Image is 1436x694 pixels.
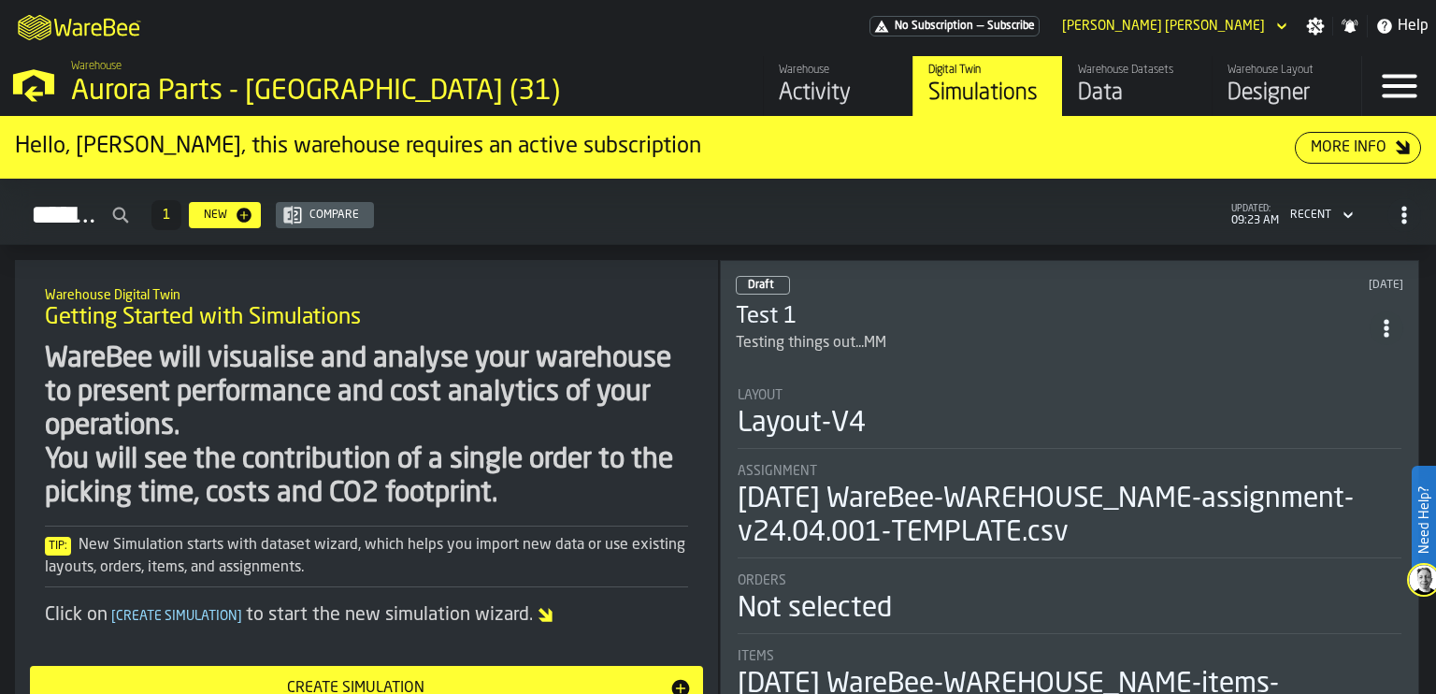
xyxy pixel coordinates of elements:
[1062,56,1212,116] a: link-to-/wh/i/aa2e4adb-2cd5-4688-aa4a-ec82bcf75d46/data
[1078,64,1197,77] div: Warehouse Datasets
[738,573,1401,634] div: stat-Orders
[895,20,973,33] span: No Subscription
[738,573,1401,588] div: Title
[163,209,170,222] span: 1
[1414,468,1434,572] label: Need Help?
[736,332,886,354] div: Testing things out...MM
[912,56,1062,116] a: link-to-/wh/i/aa2e4adb-2cd5-4688-aa4a-ec82bcf75d46/simulations
[738,388,1401,449] div: stat-Layout
[1055,15,1291,37] div: DropdownMenuValue-MARK MCKENNA MCKENNA
[928,64,1047,77] div: Digital Twin
[15,132,1295,162] div: Hello, [PERSON_NAME], this warehouse requires an active subscription
[71,75,576,108] div: Aurora Parts - [GEOGRAPHIC_DATA] (31)
[1368,15,1436,37] label: button-toggle-Help
[189,202,261,228] button: button-New
[45,534,688,579] div: New Simulation starts with dataset wizard, which helps you import new data or use existing layout...
[302,209,366,222] div: Compare
[1299,17,1332,36] label: button-toggle-Settings
[1231,214,1279,227] span: 09:23 AM
[738,483,1401,550] div: [DATE] WareBee-WAREHOUSE_NAME-assignment-v24.04.001-TEMPLATE.csv
[30,275,703,342] div: title-Getting Started with Simulations
[763,56,912,116] a: link-to-/wh/i/aa2e4adb-2cd5-4688-aa4a-ec82bcf75d46/feed/
[1099,279,1403,292] div: Updated: 8/7/2025, 8:32:43 PM Created: 8/7/2025, 5:23:48 PM
[869,16,1040,36] a: link-to-/wh/i/aa2e4adb-2cd5-4688-aa4a-ec82bcf75d46/pricing/
[738,464,1401,479] div: Title
[738,592,892,626] div: Not selected
[869,16,1040,36] div: Menu Subscription
[45,537,71,556] span: Tip:
[738,649,1401,664] div: Title
[1062,19,1265,34] div: DropdownMenuValue-MARK MCKENNA MCKENNA
[45,602,688,629] div: Click on to start the new simulation wizard.
[1303,137,1394,159] div: More Info
[736,302,1370,332] h3: Test 1
[1231,204,1279,214] span: updated:
[196,209,235,222] div: New
[1398,15,1429,37] span: Help
[738,388,783,403] span: Layout
[144,200,189,230] div: ButtonLoadMore-Load More-Prev-First-Last
[738,573,786,588] span: Orders
[111,610,116,623] span: [
[779,64,897,77] div: Warehouse
[738,388,1401,403] div: Title
[738,407,866,441] div: Layout-V4
[736,276,790,295] div: status-0 2
[1290,209,1331,222] div: DropdownMenuValue-4
[1295,132,1421,164] button: button-More Info
[928,79,1047,108] div: Simulations
[738,464,1401,558] div: stat-Assignment
[1228,64,1346,77] div: Warehouse Layout
[1283,204,1357,226] div: DropdownMenuValue-4
[45,284,688,303] h2: Sub Title
[1078,79,1197,108] div: Data
[45,342,688,511] div: WareBee will visualise and analyse your warehouse to present performance and cost analytics of yo...
[987,20,1035,33] span: Subscribe
[108,610,246,623] span: Create Simulation
[1228,79,1346,108] div: Designer
[276,202,374,228] button: button-Compare
[45,303,361,333] span: Getting Started with Simulations
[748,280,774,291] span: Draft
[1333,17,1367,36] label: button-toggle-Notifications
[779,79,897,108] div: Activity
[71,60,122,73] span: Warehouse
[1212,56,1361,116] a: link-to-/wh/i/aa2e4adb-2cd5-4688-aa4a-ec82bcf75d46/designer
[237,610,242,623] span: ]
[1362,56,1436,116] label: button-toggle-Menu
[738,649,774,664] span: Items
[738,464,817,479] span: Assignment
[977,20,984,33] span: —
[736,332,1370,354] div: Testing things out...MM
